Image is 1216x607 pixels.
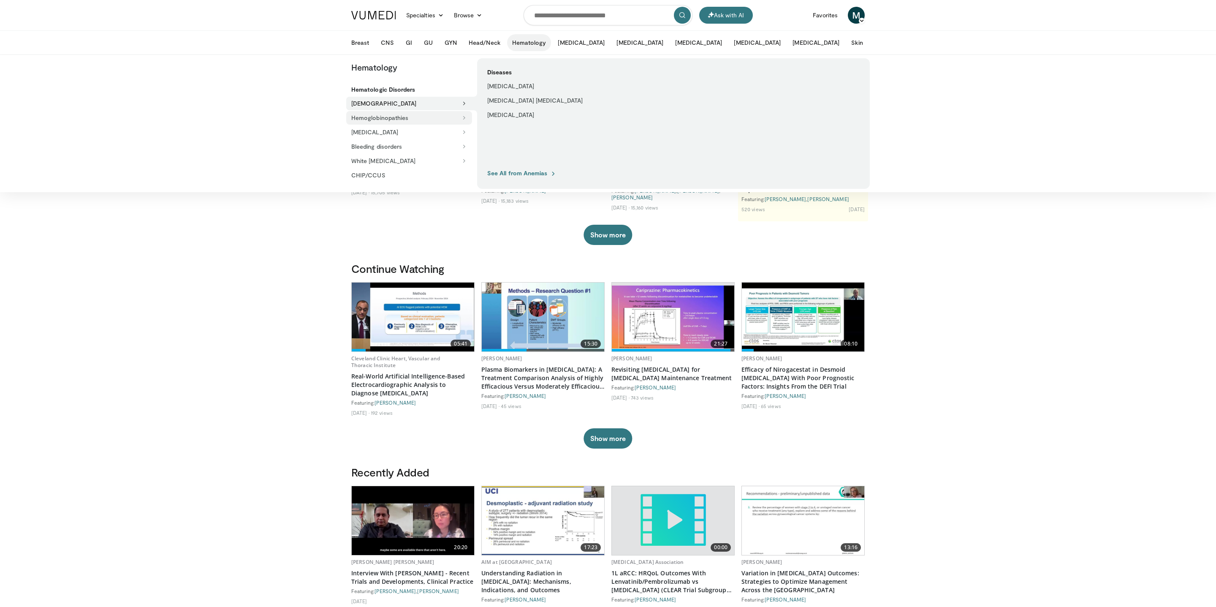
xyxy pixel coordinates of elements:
a: Real-World Artificial Intelligence-Based Electrocardiographic Analysis to Diagnose [MEDICAL_DATA] [351,372,475,397]
a: Variation in [MEDICAL_DATA] Outcomes: Strategies to Optimize Management Across the [GEOGRAPHIC_DATA] [741,569,865,594]
a: 20:20 [352,486,474,555]
a: CHIP/CCUS [346,169,472,182]
a: 08:10 [742,283,864,351]
a: [PERSON_NAME] [807,196,849,202]
a: M [848,7,865,24]
button: Head/Neck [464,34,505,51]
button: Hematology [507,34,551,51]
span: 00:00 [711,543,731,552]
a: 15:30 [482,283,604,351]
a: [PERSON_NAME] [765,393,806,399]
button: Show more [584,225,632,245]
a: [PERSON_NAME] [611,194,653,200]
button: GU [419,34,438,51]
img: 154515b4-1890-438b-af45-590661d5c64a.620x360_q85_upscale.jpg [742,486,864,555]
h5: Diseases [487,68,607,76]
li: 65 views [761,403,781,409]
button: [MEDICAL_DATA] [611,34,668,51]
button: [MEDICAL_DATA] [729,34,786,51]
a: Cleveland Clinic Heart, Vascular and Thoracic Institute [351,355,440,369]
img: 6b79f92c-72f5-4e9a-844a-66cb0e299829.620x360_q85_upscale.jpg [352,283,474,351]
img: 40c06f4a-fd47-4f9f-90ac-2c92b9d0167c.620x360_q85_upscale.jpg [612,286,734,348]
button: GYN [440,34,462,51]
button: Bleeding disorders [346,140,472,153]
li: [DATE] [351,598,367,604]
a: Revisiting [MEDICAL_DATA] for [MEDICAL_DATA] Maintenance Treatment [611,365,735,382]
h3: Recently Added [351,465,865,479]
button: [MEDICAL_DATA] [787,34,844,51]
li: [DATE] [481,197,499,204]
span: 21:27 [711,340,731,348]
button: [MEDICAL_DATA] [670,34,727,51]
a: AIM at [GEOGRAPHIC_DATA] [481,558,552,566]
a: Specialties [401,7,449,24]
a: 1L aRCC: HRQoL Outcomes With Lenvatinib/Pembrolizumab vs [MEDICAL_DATA] (CLEAR Trial Subgroup Ana... [611,569,735,594]
button: Show more [584,428,632,449]
a: [PERSON_NAME] [PERSON_NAME] [351,558,434,566]
li: 15,705 views [371,189,400,196]
a: 17:23 [482,486,604,555]
button: Breast [346,34,374,51]
a: [PERSON_NAME] [505,596,546,602]
a: See All from Anemias [487,169,556,177]
a: [PERSON_NAME] [481,355,522,362]
div: Featuring: [611,384,735,391]
a: [PERSON_NAME] [765,196,806,202]
div: Featuring: [741,392,865,399]
a: [PERSON_NAME] [765,596,806,602]
li: 45 views [501,403,521,409]
img: 4954bdd8-e6c5-477e-9ce0-3ec68cbadeb9.620x360_q85_upscale.jpg [742,283,864,351]
img: video.svg [638,486,707,555]
button: GI [401,34,417,51]
span: 20:20 [451,543,471,552]
li: [DATE] [481,403,499,409]
button: Skin [846,34,868,51]
a: [MEDICAL_DATA] [MEDICAL_DATA] [482,94,602,107]
a: [MEDICAL_DATA] [482,79,602,93]
button: Hemoglobinopathies [346,111,472,125]
a: Browse [449,7,488,24]
p: Hematology [346,62,477,73]
a: 21:27 [612,283,734,351]
button: Ask with AI [699,7,753,24]
li: 15,183 views [501,197,529,204]
a: Favorites [808,7,843,24]
span: 13:16 [841,543,861,552]
input: Search topics, interventions [524,5,692,25]
li: 743 views [631,394,654,401]
div: Featuring: , [351,588,475,594]
div: Featuring: [741,596,865,603]
span: 17:23 [581,543,601,552]
a: [PERSON_NAME] [635,596,676,602]
a: Plasma Biomarkers in [MEDICAL_DATA]: A Treatment Comparison Analysis of Highly Efficacious Versus... [481,365,605,391]
a: Understanding Radiation in [MEDICAL_DATA]: Mechanisms, Indications, and Outcomes [481,569,605,594]
a: 00:00 [612,486,734,555]
a: [PERSON_NAME] [375,588,416,594]
div: Featuring: [611,596,735,603]
span: 08:10 [841,340,861,348]
a: [PERSON_NAME] [505,393,546,399]
a: [PERSON_NAME] [741,558,782,566]
li: [DATE] [611,204,630,211]
li: [DATE] [849,206,865,212]
li: 15,160 views [631,204,658,211]
button: CNS [376,34,399,51]
h3: Continue Watching [351,262,865,275]
a: [MEDICAL_DATA] Association [611,558,684,566]
img: 7bd41570-5818-46f5-adf9-96015420fe5b.620x360_q85_upscale.jpg [482,283,604,351]
button: [DEMOGRAPHIC_DATA] [346,97,477,110]
img: 9f42686f-b9d8-4b6c-9b5f-d7b842cf56c6.620x360_q85_upscale.jpg [352,486,474,555]
a: [PERSON_NAME] [741,355,782,362]
a: [PERSON_NAME] [635,384,676,390]
a: [PERSON_NAME] [375,400,416,406]
a: 05:41 [352,283,474,351]
div: Featuring: [481,392,605,399]
li: [DATE] [741,403,760,409]
h5: Hematologic Disorders [351,86,477,93]
li: [DATE] [611,394,630,401]
a: [MEDICAL_DATA] [482,108,602,122]
button: [MEDICAL_DATA] [553,34,610,51]
a: [PERSON_NAME] [417,588,459,594]
div: Featuring: , [741,196,865,202]
span: 15:30 [581,340,601,348]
